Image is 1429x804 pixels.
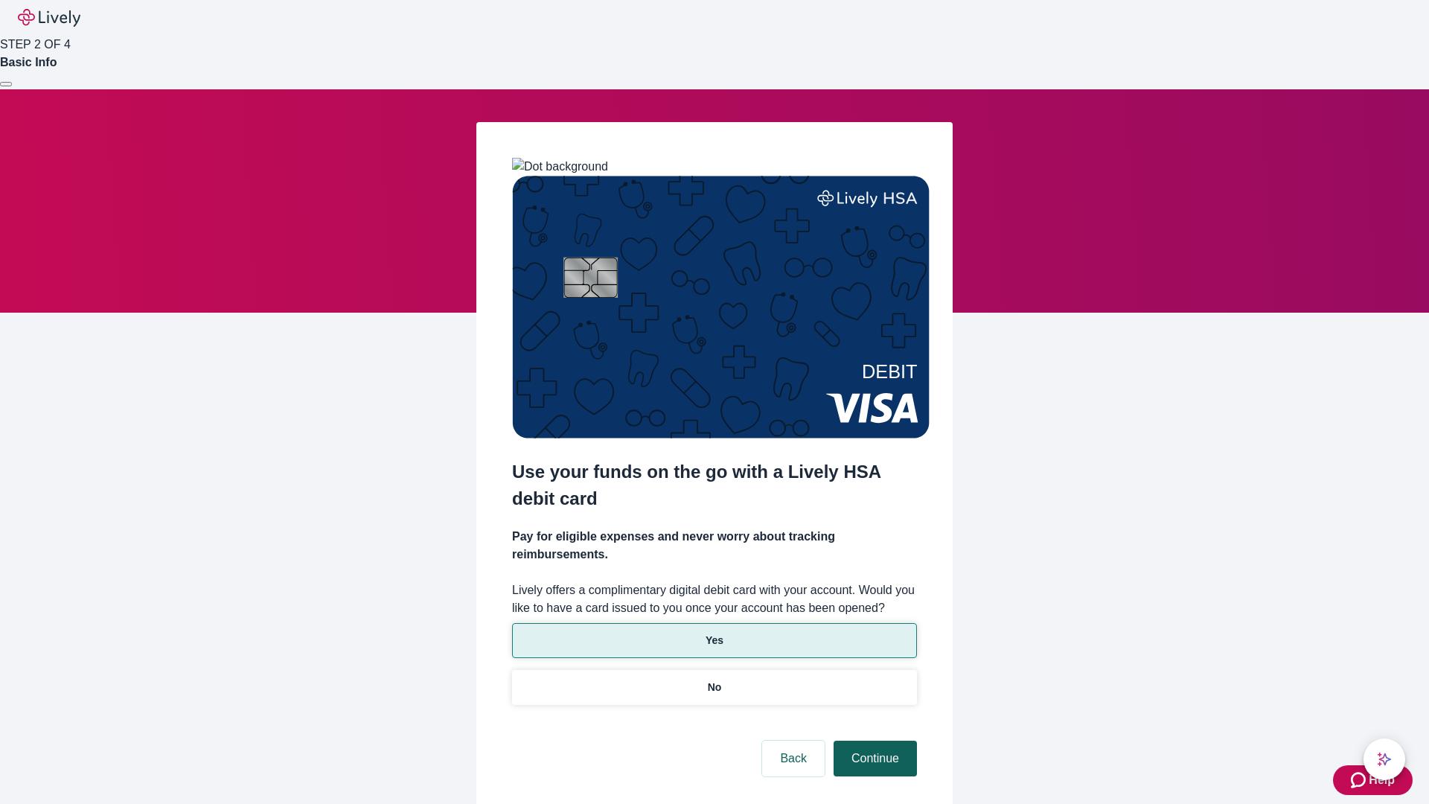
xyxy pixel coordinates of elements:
button: Back [762,741,825,776]
p: No [708,680,722,695]
h2: Use your funds on the go with a Lively HSA debit card [512,459,917,512]
p: Yes [706,633,723,648]
button: chat [1364,738,1405,780]
h4: Pay for eligible expenses and never worry about tracking reimbursements. [512,528,917,564]
svg: Lively AI Assistant [1377,752,1392,767]
button: Continue [834,741,917,776]
label: Lively offers a complimentary digital debit card with your account. Would you like to have a card... [512,581,917,617]
img: Lively [18,9,80,27]
button: No [512,670,917,705]
img: Dot background [512,158,608,176]
span: Help [1369,771,1395,789]
img: Debit card [512,176,930,438]
button: Zendesk support iconHelp [1333,765,1413,795]
button: Yes [512,623,917,658]
svg: Zendesk support icon [1351,771,1369,789]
